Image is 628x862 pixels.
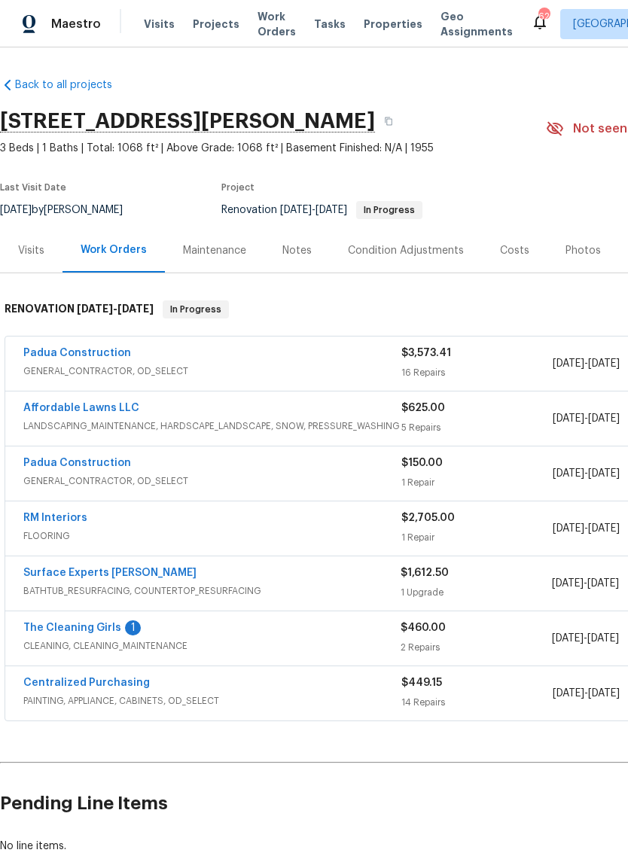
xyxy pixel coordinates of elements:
[358,206,421,215] span: In Progress
[221,205,422,215] span: Renovation
[23,458,131,468] a: Padua Construction
[588,413,620,424] span: [DATE]
[401,475,553,490] div: 1 Repair
[23,348,131,358] a: Padua Construction
[588,468,620,479] span: [DATE]
[553,466,620,481] span: -
[552,633,584,644] span: [DATE]
[258,9,296,39] span: Work Orders
[144,17,175,32] span: Visits
[552,578,584,589] span: [DATE]
[553,468,584,479] span: [DATE]
[77,303,113,314] span: [DATE]
[81,242,147,257] div: Work Orders
[500,243,529,258] div: Costs
[587,633,619,644] span: [DATE]
[401,695,553,710] div: 14 Repairs
[364,17,422,32] span: Properties
[401,348,451,358] span: $3,573.41
[314,19,346,29] span: Tasks
[23,623,121,633] a: The Cleaning Girls
[23,638,401,653] span: CLEANING, CLEANING_MAINTENANCE
[587,578,619,589] span: [DATE]
[553,523,584,534] span: [DATE]
[553,358,584,369] span: [DATE]
[316,205,347,215] span: [DATE]
[23,528,401,544] span: FLOORING
[401,585,551,600] div: 1 Upgrade
[23,678,150,688] a: Centralized Purchasing
[23,364,401,379] span: GENERAL_CONTRACTOR, OD_SELECT
[375,108,402,135] button: Copy Address
[538,9,549,24] div: 62
[23,513,87,523] a: RM Interiors
[23,583,401,599] span: BATHTUB_RESURFACING, COUNTERTOP_RESURFACING
[18,243,44,258] div: Visits
[552,631,619,646] span: -
[401,623,446,633] span: $460.00
[588,523,620,534] span: [DATE]
[553,688,584,699] span: [DATE]
[23,419,401,434] span: LANDSCAPING_MAINTENANCE, HARDSCAPE_LANDSCAPE, SNOW, PRESSURE_WASHING
[23,568,197,578] a: Surface Experts [PERSON_NAME]
[401,678,442,688] span: $449.15
[401,420,553,435] div: 5 Repairs
[77,303,154,314] span: -
[280,205,312,215] span: [DATE]
[553,413,584,424] span: [DATE]
[401,458,443,468] span: $150.00
[51,17,101,32] span: Maestro
[193,17,239,32] span: Projects
[23,693,401,708] span: PAINTING, APPLIANCE, CABINETS, OD_SELECT
[401,568,449,578] span: $1,612.50
[588,688,620,699] span: [DATE]
[348,243,464,258] div: Condition Adjustments
[566,243,601,258] div: Photos
[553,521,620,536] span: -
[183,243,246,258] div: Maintenance
[401,513,455,523] span: $2,705.00
[553,686,620,701] span: -
[553,411,620,426] span: -
[280,205,347,215] span: -
[164,302,227,317] span: In Progress
[117,303,154,314] span: [DATE]
[221,183,255,192] span: Project
[5,300,154,318] h6: RENOVATION
[588,358,620,369] span: [DATE]
[23,474,401,489] span: GENERAL_CONTRACTOR, OD_SELECT
[441,9,513,39] span: Geo Assignments
[401,365,553,380] div: 16 Repairs
[401,403,445,413] span: $625.00
[553,356,620,371] span: -
[552,576,619,591] span: -
[125,620,141,635] div: 1
[282,243,312,258] div: Notes
[23,403,139,413] a: Affordable Lawns LLC
[401,530,553,545] div: 1 Repair
[401,640,551,655] div: 2 Repairs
